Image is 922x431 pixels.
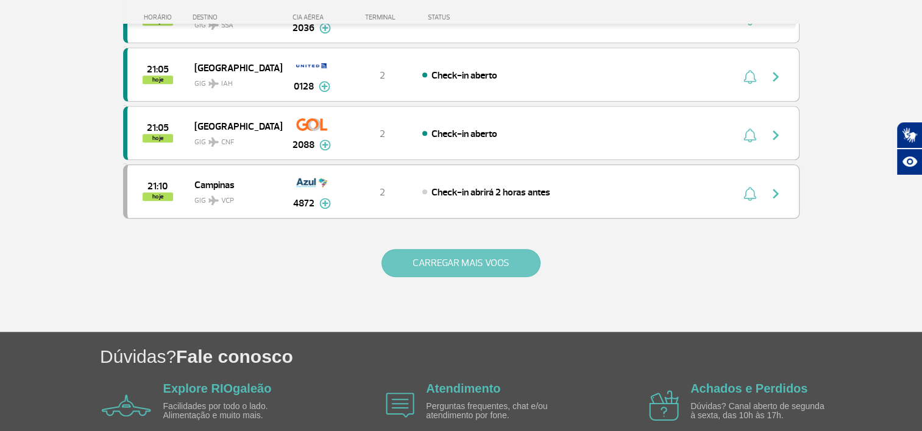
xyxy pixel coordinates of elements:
div: HORÁRIO [127,13,193,21]
span: 2 [380,186,385,198]
span: [GEOGRAPHIC_DATA] [194,118,272,134]
img: seta-direita-painel-voo.svg [768,186,783,201]
span: Campinas [194,177,272,192]
span: GIG [194,72,272,89]
img: seta-direita-painel-voo.svg [768,128,783,142]
a: Explore RIOgaleão [163,382,272,395]
span: Fale conosco [176,346,293,366]
img: destiny_airplane.svg [208,79,219,88]
div: CIA AÉREA [282,13,342,21]
img: destiny_airplane.svg [208,137,219,147]
img: sino-painel-voo.svg [743,69,756,84]
img: airplane icon [102,394,151,416]
img: sino-painel-voo.svg [743,128,756,142]
span: 2025-09-30 21:05:00 [147,124,169,132]
button: Abrir tradutor de língua de sinais. [896,122,922,149]
span: IAH [221,79,233,89]
img: airplane icon [649,390,679,421]
button: CARREGAR MAIS VOOS [381,249,541,277]
img: sino-painel-voo.svg [743,186,756,201]
span: VCP [221,195,234,206]
a: Atendimento [426,382,500,395]
span: hoje [143,75,173,84]
span: 2 [380,69,385,82]
span: Check-in aberto [431,69,497,82]
img: airplane icon [386,393,414,418]
span: GIG [194,130,272,148]
span: hoje [143,134,173,142]
h1: Dúvidas? [100,344,922,369]
div: Plugin de acessibilidade da Hand Talk. [896,122,922,175]
span: 0128 [294,79,314,94]
img: mais-info-painel-voo.svg [319,81,330,92]
span: 2025-09-30 21:10:00 [147,182,168,191]
span: 4872 [293,196,314,211]
div: TERMINAL [342,13,422,21]
img: seta-direita-painel-voo.svg [768,69,783,84]
span: 2025-09-30 21:05:00 [147,65,169,74]
span: CNF [221,137,234,148]
a: Achados e Perdidos [690,382,807,395]
span: 2088 [293,138,314,152]
img: destiny_airplane.svg [208,195,219,205]
p: Dúvidas? Canal aberto de segunda à sexta, das 10h às 17h. [690,402,831,421]
span: 2 [380,128,385,140]
p: Perguntas frequentes, chat e/ou atendimento por fone. [426,402,566,421]
span: [GEOGRAPHIC_DATA] [194,60,272,75]
span: GIG [194,189,272,206]
div: STATUS [422,13,521,21]
span: Check-in abrirá 2 horas antes [431,186,550,198]
span: Check-in aberto [431,128,497,140]
img: mais-info-painel-voo.svg [319,139,331,150]
span: hoje [143,192,173,201]
p: Facilidades por todo o lado. Alimentação e muito mais. [163,402,303,421]
div: DESTINO [193,13,282,21]
button: Abrir recursos assistivos. [896,149,922,175]
img: mais-info-painel-voo.svg [319,198,331,209]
